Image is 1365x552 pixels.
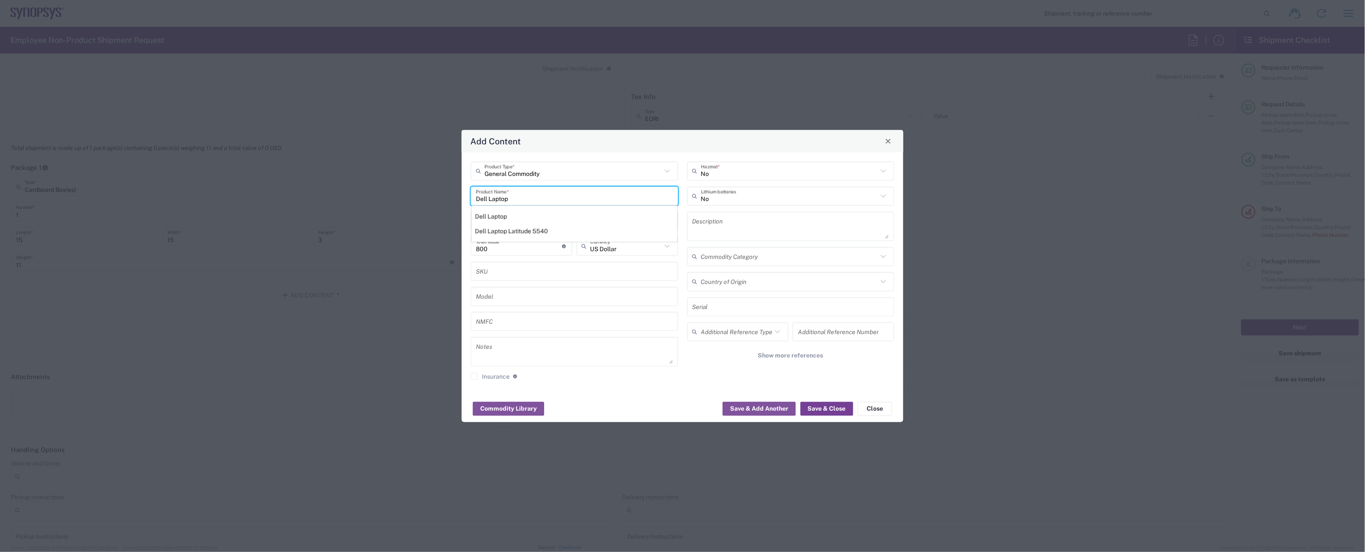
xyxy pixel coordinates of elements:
[471,135,521,147] h4: Add Content
[471,373,510,380] label: Insurance
[723,402,796,416] button: Save & Add Another
[472,223,677,238] div: Dell Laptop Latitude 5540
[758,351,823,359] span: Show more references
[801,402,853,416] button: Save & Close
[858,402,892,416] button: Close
[472,209,677,223] div: Dell Laptop
[882,135,894,147] button: Close
[473,402,544,416] button: Commodity Library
